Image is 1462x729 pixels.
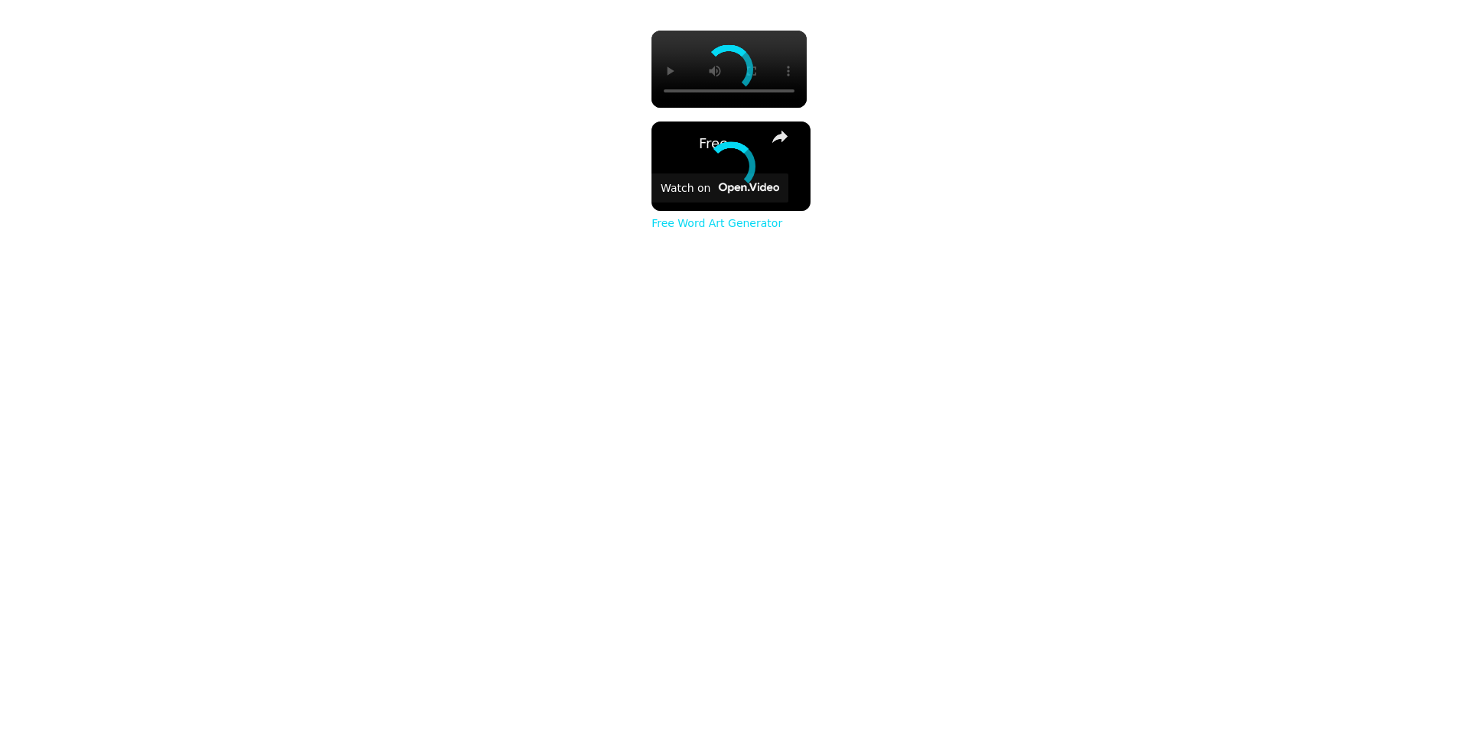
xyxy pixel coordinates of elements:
a: channel logo [661,131,691,161]
div: Watch on [661,182,710,194]
button: share [766,123,794,151]
a: Free Word Art Generator [651,217,782,229]
img: Video channel logo [714,183,779,193]
a: Free Word Art Generator [699,135,759,151]
a: Watch on Open.Video [651,173,788,202]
